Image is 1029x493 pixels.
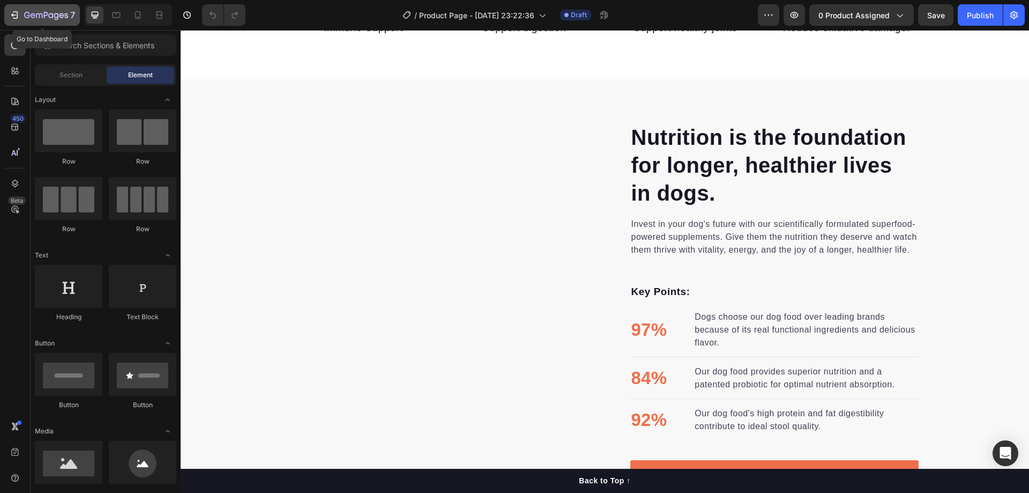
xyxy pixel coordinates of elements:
button: Publish [958,4,1003,26]
span: Section [59,70,83,80]
div: Text Block [109,312,176,322]
p: Nutrition is the foundation for longer, healthier lives in dogs. [451,93,737,177]
p: 92% [451,377,487,403]
p: Our dog food provides superior nutrition and a patented probiotic for optimal nutrient absorption. [514,335,736,361]
p: 97% [451,286,487,313]
span: Draft [571,10,587,20]
div: 450 [10,114,26,123]
span: 0 product assigned [818,10,890,21]
a: Give your furry friend the gift of wholesome nutrition [450,430,738,456]
div: Publish [967,10,994,21]
span: Text [35,251,48,260]
span: Element [128,70,153,80]
div: Heading [35,312,102,322]
p: Invest in your dog's future with our scientifically formulated superfood-powered supplements. Giv... [451,188,737,226]
span: Product Page - [DATE] 23:22:36 [419,10,534,21]
span: Toggle open [159,335,176,352]
button: 7 [4,4,80,26]
span: / [414,10,417,21]
p: Dogs choose our dog food over leading brands because of its real functional ingredients and delic... [514,281,736,319]
p: Key Points: [451,254,737,270]
span: Toggle open [159,423,176,440]
button: Save [918,4,953,26]
div: Undo/Redo [202,4,245,26]
iframe: Design area [181,30,1029,493]
p: Our dog food's high protein and fat digestibility contribute to ideal stool quality. [514,377,736,403]
div: Open Intercom Messenger [993,440,1018,466]
div: Beta [8,196,26,205]
span: Toggle open [159,91,176,108]
input: Search Sections & Elements [35,34,176,56]
span: Media [35,426,54,436]
div: Row [35,157,102,166]
div: Button [109,400,176,410]
div: Row [35,224,102,234]
div: Row [109,224,176,234]
span: Layout [35,95,56,105]
span: Button [35,339,55,348]
span: Save [927,11,945,20]
button: 0 product assigned [809,4,914,26]
div: Give your furry friend the gift of wholesome nutrition [479,437,709,450]
div: Button [35,400,102,410]
div: Back to Top ↑ [398,445,450,457]
p: 84% [451,335,487,362]
span: Toggle open [159,247,176,264]
p: 7 [70,9,75,21]
div: Row [109,157,176,166]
